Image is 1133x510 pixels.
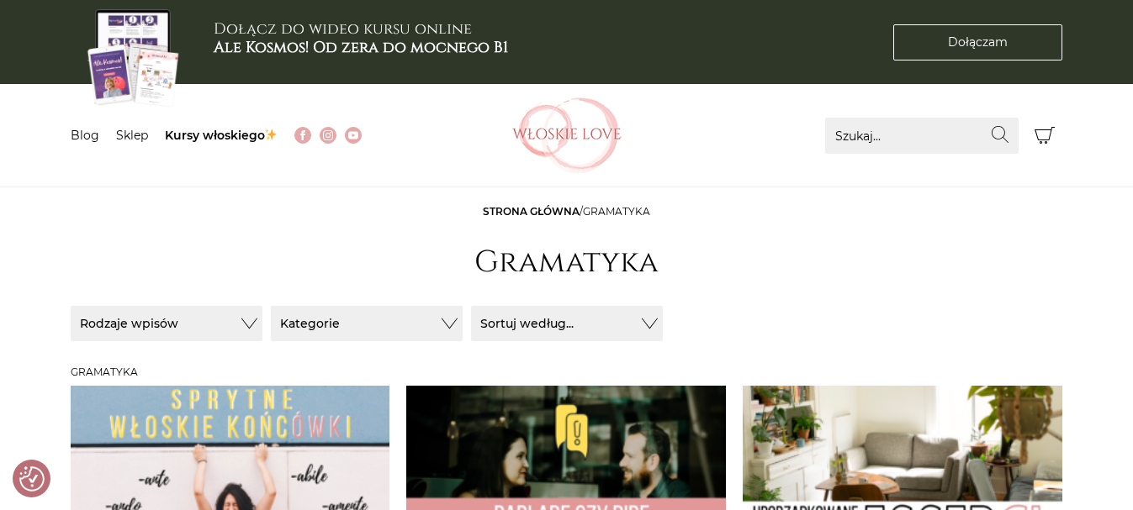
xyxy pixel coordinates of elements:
[265,129,277,140] img: ✨
[214,20,508,56] h3: Dołącz do wideo kursu online
[512,97,622,173] img: Włoskielove
[71,366,1063,378] h3: Gramatyka
[893,24,1062,60] a: Dołączam
[116,128,148,143] a: Sklep
[474,244,659,281] h1: Gramatyka
[1027,118,1063,154] button: Koszyk
[483,205,580,218] a: Strona główna
[19,466,45,492] img: Revisit consent button
[471,306,663,341] button: Sortuj według...
[71,306,262,341] button: Rodzaje wpisów
[583,205,650,218] span: Gramatyka
[825,118,1019,154] input: Szukaj...
[271,306,463,341] button: Kategorie
[948,34,1008,51] span: Dołączam
[214,37,508,58] b: Ale Kosmos! Od zera do mocnego B1
[19,466,45,492] button: Preferencje co do zgód
[483,205,650,218] span: /
[165,128,278,143] a: Kursy włoskiego
[71,128,99,143] a: Blog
